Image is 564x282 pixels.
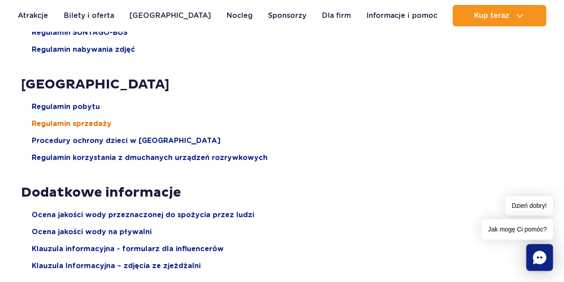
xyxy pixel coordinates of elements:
div: Chat [526,244,553,271]
a: Regulamin korzystania z dmuchanych urządzeń rozrywkowych [32,153,268,163]
h2: [GEOGRAPHIC_DATA] [21,76,543,93]
a: Ocena jakości wody na pływalni [32,227,152,237]
a: Atrakcje [18,5,48,26]
span: Dzień dobry! [505,196,553,215]
a: Sponsorzy [268,5,306,26]
a: Bilety i oferta [64,5,114,26]
a: Nocleg [226,5,253,26]
a: Ocena jakości wody przeznaczonej do spożycia przez ludzi [32,210,254,220]
a: Regulamin SUNTAGO-BUS [32,28,128,38]
a: Regulamin nabywania zdjęć [32,45,135,55]
a: Informacje i pomoc [366,5,437,26]
h2: Dodatkowe informacje [21,184,543,201]
span: Jak mogę Ci pomóc? [482,219,553,240]
a: [GEOGRAPHIC_DATA] [129,5,211,26]
a: Regulamin sprzedaży [32,119,111,129]
a: Dla firm [322,5,351,26]
a: Klauzula informacyjna - formularz dla influencerów [32,244,224,254]
a: Klauzula Informacyjna – zdjęcia ze zjeżdżalni [32,261,201,271]
button: Kup teraz [453,5,546,26]
a: Procedury ochrony dzieci w [GEOGRAPHIC_DATA] [32,136,221,146]
span: Kup teraz [473,12,509,20]
a: Regulamin pobytu [32,102,100,112]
